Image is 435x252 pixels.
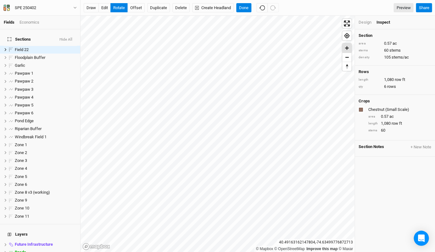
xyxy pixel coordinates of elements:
span: Pawpaw 4 [15,95,33,100]
span: Zone 6 [15,182,27,187]
div: Zone 10 [15,206,76,211]
button: Hide All [59,37,73,42]
button: Redo (^Z) [267,3,279,13]
span: Pawpaw 3 [15,87,33,92]
span: Field 22 [15,47,29,52]
div: Economics [20,20,39,25]
button: Undo (^z) [256,3,268,13]
div: Zone 4 [15,166,76,171]
div: Zone 5 [15,174,76,179]
div: SPE 250402 [15,5,36,11]
span: Pond Edge [15,118,34,123]
button: Zoom in [342,43,351,53]
button: rotate [110,3,128,13]
div: Design [359,20,371,25]
div: 0.57 [368,114,431,119]
span: Zone 10 [15,206,29,210]
div: length [368,121,377,126]
div: Inspect [376,20,399,25]
div: Zone 6 [15,182,76,187]
div: Open Intercom Messenger [414,231,429,246]
a: Mapbox [256,247,273,251]
span: Pawpaw 6 [15,111,33,115]
span: Windbreak Field 1 [15,135,47,139]
h4: Layers [4,228,76,241]
button: Create Headland [192,3,234,13]
div: stems [359,48,381,53]
button: offset [127,3,145,13]
button: draw [84,3,99,13]
a: OpenStreetMap [274,247,305,251]
span: Section Notes [359,144,384,150]
button: Find my location [342,31,351,40]
div: Pawpaw 4 [15,95,76,100]
span: ac [392,41,397,46]
span: row ft [391,121,402,126]
span: Future Infrastructure [15,242,53,247]
div: density [359,55,381,60]
span: Garlic [15,63,25,68]
span: Zone 2 [15,150,27,155]
h4: Rows [359,69,431,74]
button: Duplicate [147,3,170,13]
div: Chestnut (Small Scale) [368,107,430,112]
div: 40.49163162147804 , -74.63499776872713 [277,239,354,246]
div: Pawpaw 5 [15,103,76,108]
span: Zone 1 [15,142,27,147]
div: 105 [359,54,431,60]
span: stems [389,48,400,53]
a: Fields [4,20,14,25]
span: rows [387,84,396,89]
div: 6 [359,84,431,89]
div: Zone 11 [15,214,76,219]
span: Floodplain Buffer [15,55,45,60]
span: Zone 4 [15,166,27,171]
button: + New Note [410,144,431,150]
button: Zoom out [342,53,351,62]
span: Pawpaw 1 [15,71,33,76]
div: Windbreak Field 1 [15,135,76,140]
span: Zone 11 [15,214,29,219]
div: qty [359,84,381,89]
div: area [359,41,381,46]
button: edit [98,3,111,13]
a: Improve this map [306,247,337,251]
h4: Section [359,33,431,38]
a: Preview [393,3,413,13]
div: Zone 9 [15,198,76,203]
div: Pawpaw 3 [15,87,76,92]
div: length [359,77,381,82]
span: Reset bearing to north [342,62,351,71]
span: stems/ac [391,54,409,60]
div: stems [368,128,377,133]
div: Zone 1 [15,142,76,147]
button: Enter fullscreen [342,19,351,28]
div: Floodplain Buffer [15,55,76,60]
button: Done [236,3,251,13]
span: ac [389,114,393,119]
span: Zone 5 [15,174,27,179]
div: Riparian Buffer [15,126,76,131]
span: Riparian Buffer [15,126,42,131]
a: Mapbox logo [82,243,110,250]
div: area [368,114,377,119]
div: Zone 3 [15,158,76,163]
div: 60 [359,48,431,53]
div: Zone 8 v3 (working) [15,190,76,195]
span: row ft [394,77,405,83]
div: Zone 2 [15,150,76,155]
div: Future Infrastructure [15,242,76,247]
div: 60 [368,128,431,133]
button: Delete [172,3,190,13]
div: 1,080 [368,121,431,126]
h4: Crops [359,99,370,104]
span: Pawpaw 2 [15,79,33,83]
span: Zone 8 v3 (working) [15,190,50,195]
span: Zone 3 [15,158,27,163]
div: Pawpaw 6 [15,111,76,116]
